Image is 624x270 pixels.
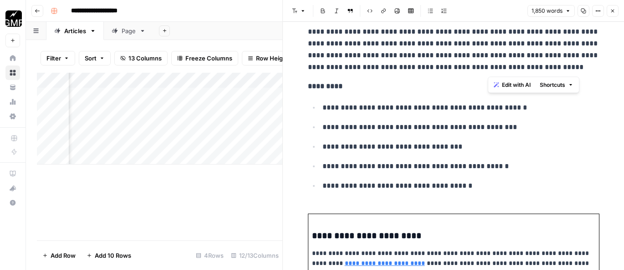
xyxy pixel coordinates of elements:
[5,10,22,27] img: Growth Marketing Pro Logo
[122,26,136,35] div: Page
[242,51,295,65] button: Row Height
[81,248,137,263] button: Add 10 Rows
[37,248,81,263] button: Add Row
[41,51,75,65] button: Filter
[490,79,534,91] button: Edit with AI
[5,7,20,30] button: Workspace: Growth Marketing Pro
[114,51,168,65] button: 13 Columns
[5,109,20,124] a: Settings
[227,248,282,263] div: 12/13 Columns
[502,81,531,89] span: Edit with AI
[5,51,20,65] a: Home
[128,54,162,63] span: 13 Columns
[46,54,61,63] span: Filter
[64,26,86,35] div: Articles
[540,81,565,89] span: Shortcuts
[5,166,20,181] a: AirOps Academy
[79,51,111,65] button: Sort
[256,54,289,63] span: Row Height
[5,80,20,95] a: Your Data
[46,22,104,40] a: Articles
[5,65,20,80] a: Browse
[527,5,575,17] button: 1,850 words
[6,181,20,195] div: What's new?
[95,251,131,260] span: Add 10 Rows
[185,54,232,63] span: Freeze Columns
[192,248,227,263] div: 4 Rows
[532,7,563,15] span: 1,850 words
[5,181,20,195] button: What's new?
[171,51,238,65] button: Freeze Columns
[536,79,577,91] button: Shortcuts
[51,251,76,260] span: Add Row
[5,195,20,210] button: Help + Support
[104,22,153,40] a: Page
[85,54,97,63] span: Sort
[5,95,20,109] a: Usage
